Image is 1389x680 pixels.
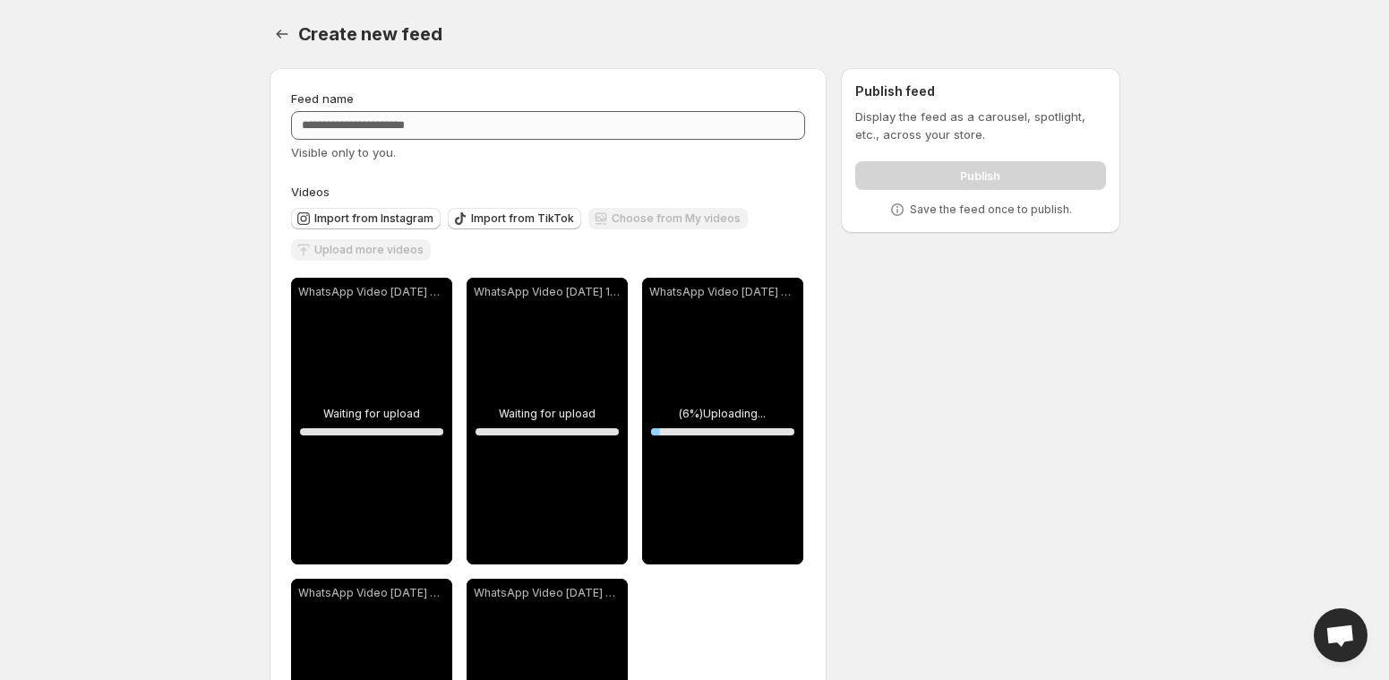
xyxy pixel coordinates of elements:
[314,211,433,226] span: Import from Instagram
[1314,608,1368,662] a: Open chat
[855,108,1105,143] p: Display the feed as a carousel, spotlight, etc., across your store.
[649,285,796,299] p: WhatsApp Video [DATE] at 11.21.13_35862fa0.mp4
[298,586,445,600] p: WhatsApp Video [DATE] at 112345_9ab786d2
[474,586,621,600] p: WhatsApp Video [DATE] at 112019_dba8b38e
[291,145,396,159] span: Visible only to you.
[298,285,445,299] p: WhatsApp Video [DATE] at 11.18.51_4ca0504b.mp4
[474,285,621,299] p: WhatsApp Video [DATE] 11.19.41_ac877a16.mp4
[298,23,442,45] span: Create new feed
[291,185,330,199] span: Videos
[855,82,1105,100] h2: Publish feed
[291,208,441,229] button: Import from Instagram
[910,202,1072,217] p: Save the feed once to publish.
[291,91,354,106] span: Feed name
[448,208,581,229] button: Import from TikTok
[270,22,295,47] button: Settings
[471,211,574,226] span: Import from TikTok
